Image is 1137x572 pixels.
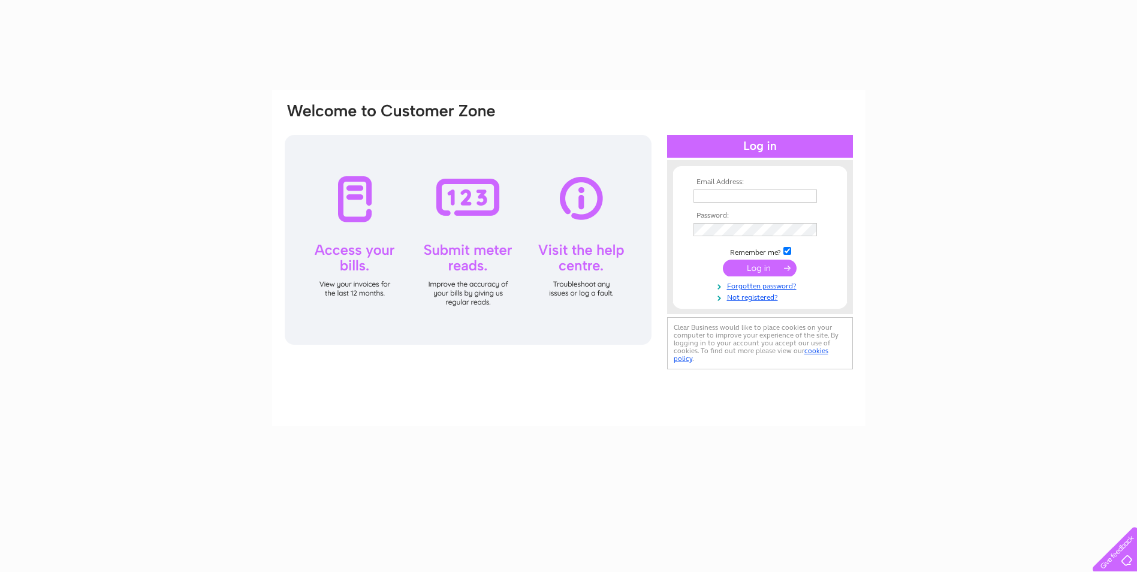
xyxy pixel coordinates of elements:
[693,279,830,291] a: Forgotten password?
[667,317,853,369] div: Clear Business would like to place cookies on your computer to improve your experience of the sit...
[690,212,830,220] th: Password:
[693,291,830,302] a: Not registered?
[723,260,797,276] input: Submit
[690,245,830,257] td: Remember me?
[690,178,830,186] th: Email Address:
[674,347,828,363] a: cookies policy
